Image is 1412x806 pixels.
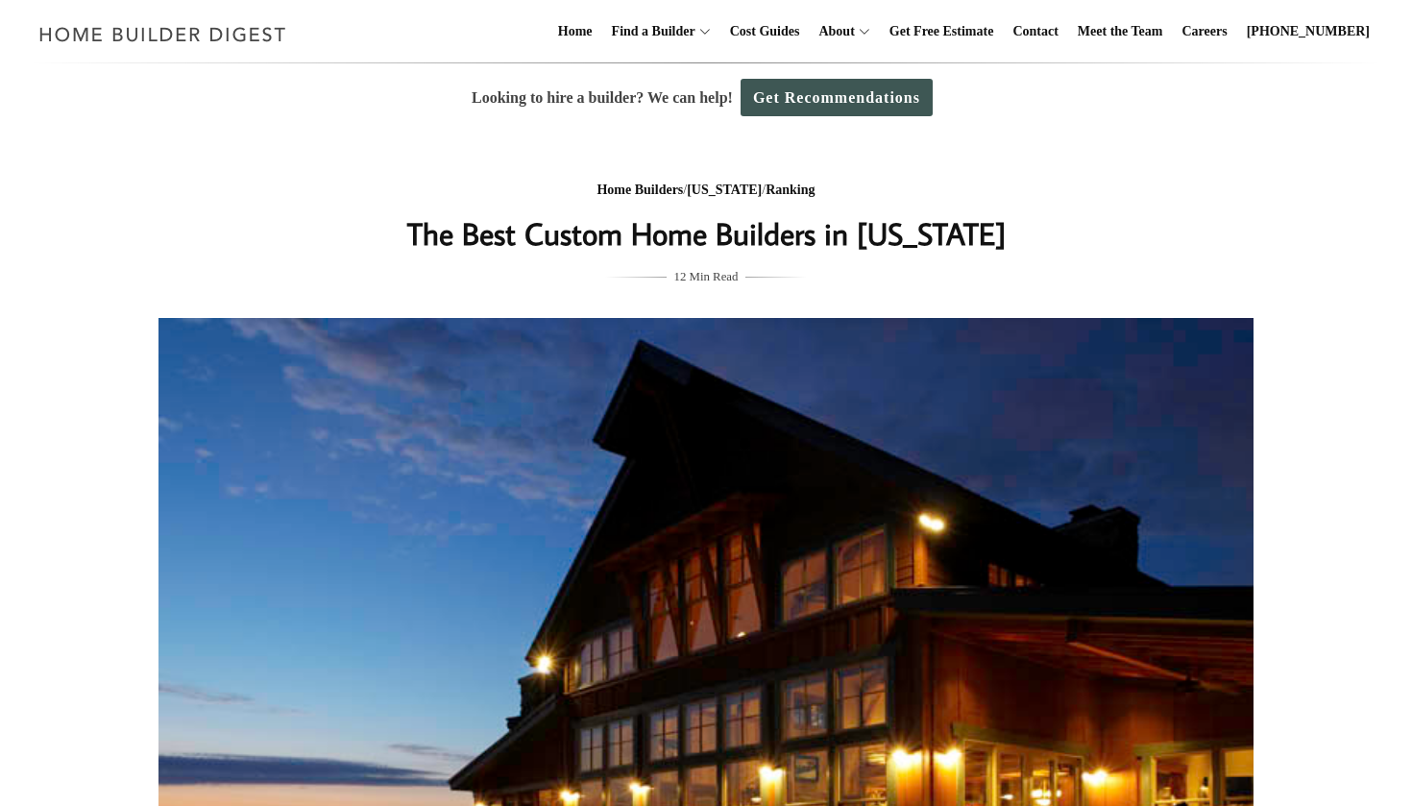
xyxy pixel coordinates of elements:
a: Get Free Estimate [882,1,1002,62]
a: [US_STATE] [687,183,762,197]
div: / / [323,179,1089,203]
img: Home Builder Digest [31,15,295,53]
h1: The Best Custom Home Builders in [US_STATE] [323,210,1089,256]
a: Careers [1175,1,1235,62]
a: Contact [1005,1,1065,62]
a: Cost Guides [722,1,808,62]
a: About [811,1,854,62]
a: Get Recommendations [741,79,933,116]
a: Home [550,1,600,62]
a: Find a Builder [604,1,695,62]
a: Home Builders [596,183,683,197]
span: 12 Min Read [674,266,739,287]
a: Meet the Team [1070,1,1171,62]
a: Ranking [766,183,815,197]
a: [PHONE_NUMBER] [1239,1,1377,62]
